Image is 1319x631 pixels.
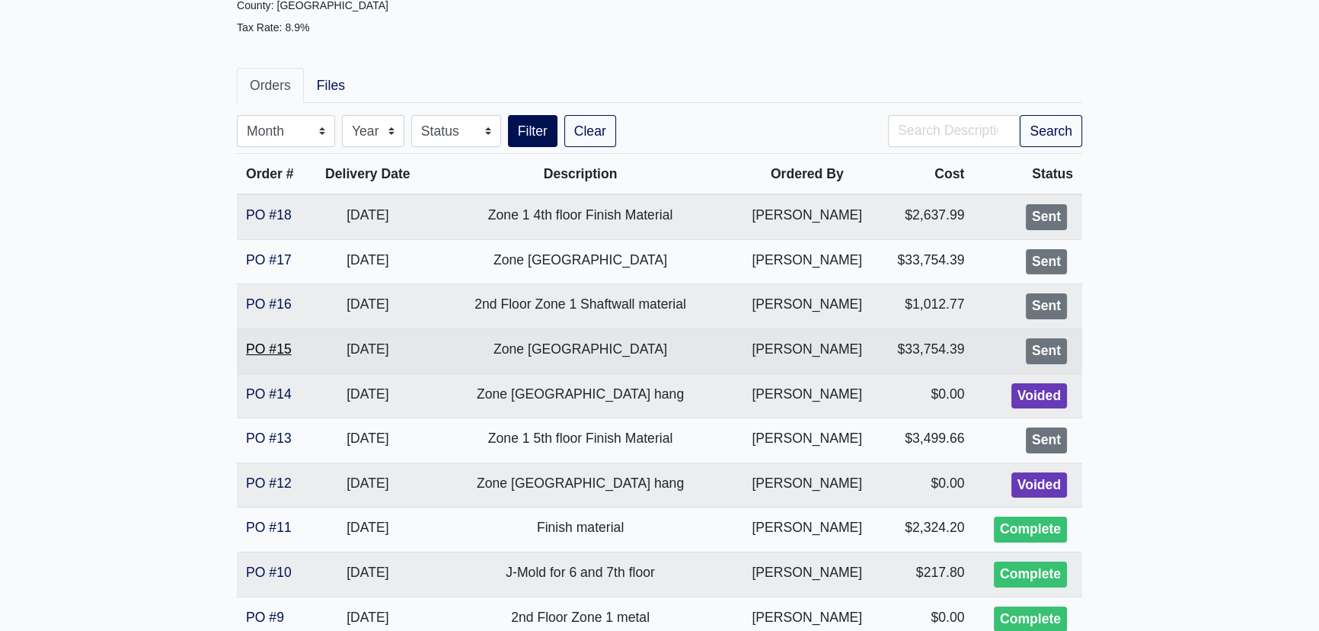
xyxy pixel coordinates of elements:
[246,341,292,357] a: PO #15
[879,328,974,373] td: $33,754.39
[1026,293,1067,319] div: Sent
[425,194,736,239] td: Zone 1 4th floor Finish Material
[246,207,292,223] a: PO #18
[310,418,425,463] td: [DATE]
[879,508,974,553] td: $2,324.20
[736,463,879,508] td: [PERSON_NAME]
[246,476,292,491] a: PO #12
[564,115,616,147] a: Clear
[310,463,425,508] td: [DATE]
[736,154,879,195] th: Ordered By
[246,610,284,625] a: PO #9
[310,284,425,329] td: [DATE]
[310,508,425,553] td: [DATE]
[310,328,425,373] td: [DATE]
[425,508,736,553] td: Finish material
[736,418,879,463] td: [PERSON_NAME]
[246,565,292,580] a: PO #10
[425,373,736,418] td: Zone [GEOGRAPHIC_DATA] hang
[310,373,425,418] td: [DATE]
[994,562,1067,588] div: Complete
[736,508,879,553] td: [PERSON_NAME]
[736,373,879,418] td: [PERSON_NAME]
[310,154,425,195] th: Delivery Date
[879,463,974,508] td: $0.00
[246,296,292,312] a: PO #16
[237,154,310,195] th: Order #
[425,552,736,597] td: J-Mold for 6 and 7th floor
[1026,249,1067,275] div: Sent
[888,115,1020,147] input: Search
[425,463,736,508] td: Zone [GEOGRAPHIC_DATA] hang
[736,194,879,239] td: [PERSON_NAME]
[425,239,736,284] td: Zone [GEOGRAPHIC_DATA]
[237,21,309,34] small: Tax Rate: 8.9%
[508,115,557,147] button: Filter
[736,552,879,597] td: [PERSON_NAME]
[425,154,736,195] th: Description
[879,154,974,195] th: Cost
[736,328,879,373] td: [PERSON_NAME]
[1011,383,1067,409] div: Voided
[879,194,974,239] td: $2,637.99
[246,431,292,446] a: PO #13
[879,418,974,463] td: $3,499.66
[736,239,879,284] td: [PERSON_NAME]
[310,552,425,597] td: [DATE]
[1026,428,1067,453] div: Sent
[736,284,879,329] td: [PERSON_NAME]
[310,239,425,284] td: [DATE]
[246,252,292,267] a: PO #17
[1011,472,1067,498] div: Voided
[425,418,736,463] td: Zone 1 5th floor Finish Material
[310,194,425,239] td: [DATE]
[425,328,736,373] td: Zone [GEOGRAPHIC_DATA]
[304,68,358,103] a: Files
[879,552,974,597] td: $217.80
[237,68,304,103] a: Orders
[425,284,736,329] td: 2nd Floor Zone 1 Shaftwall material
[1020,115,1082,147] button: Search
[879,373,974,418] td: $0.00
[1026,338,1067,364] div: Sent
[994,517,1067,543] div: Complete
[973,154,1082,195] th: Status
[879,284,974,329] td: $1,012.77
[246,520,292,535] a: PO #11
[246,386,292,402] a: PO #14
[1026,204,1067,230] div: Sent
[879,239,974,284] td: $33,754.39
